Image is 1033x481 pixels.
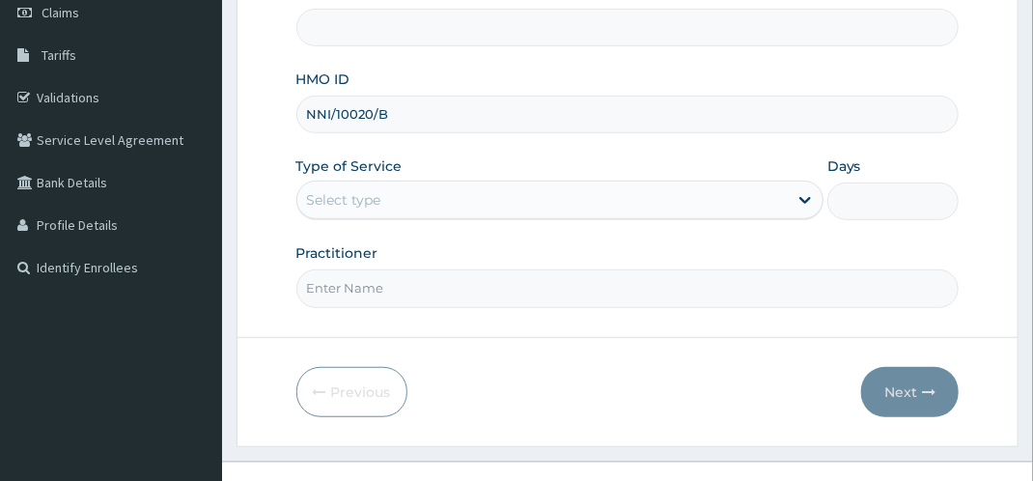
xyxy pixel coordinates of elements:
[42,4,79,21] span: Claims
[827,156,861,176] label: Days
[296,269,960,307] input: Enter Name
[296,243,378,263] label: Practitioner
[861,367,959,417] button: Next
[296,96,960,133] input: Enter HMO ID
[296,156,403,176] label: Type of Service
[307,190,381,210] div: Select type
[296,70,350,89] label: HMO ID
[42,46,76,64] span: Tariffs
[296,367,407,417] button: Previous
